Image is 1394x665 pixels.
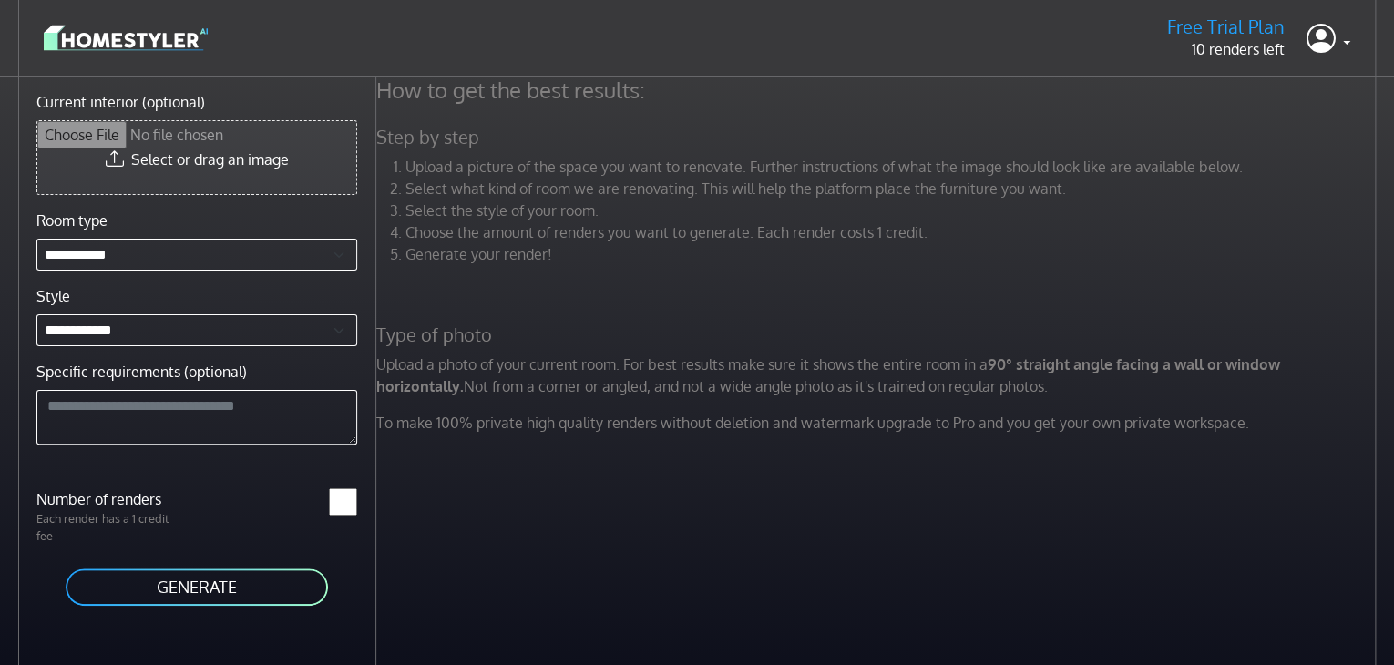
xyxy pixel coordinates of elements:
li: Choose the amount of renders you want to generate. Each render costs 1 credit. [405,221,1380,243]
li: Upload a picture of the space you want to renovate. Further instructions of what the image should... [405,156,1380,178]
h5: Type of photo [365,323,1391,346]
label: Current interior (optional) [36,91,205,113]
li: Select the style of your room. [405,199,1380,221]
li: Generate your render! [405,243,1380,265]
h5: Step by step [365,126,1391,148]
p: To make 100% private high quality renders without deletion and watermark upgrade to Pro and you g... [365,412,1391,434]
label: Specific requirements (optional) [36,361,247,383]
img: logo-3de290ba35641baa71223ecac5eacb59cb85b4c7fdf211dc9aaecaaee71ea2f8.svg [44,22,208,54]
p: 10 renders left [1167,38,1285,60]
li: Select what kind of room we are renovating. This will help the platform place the furniture you w... [405,178,1380,199]
h4: How to get the best results: [365,77,1391,104]
h5: Free Trial Plan [1167,15,1285,38]
label: Number of renders [26,488,197,510]
p: Each render has a 1 credit fee [26,510,197,545]
p: Upload a photo of your current room. For best results make sure it shows the entire room in a Not... [365,353,1391,397]
label: Room type [36,210,108,231]
label: Style [36,285,70,307]
button: GENERATE [64,567,330,608]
